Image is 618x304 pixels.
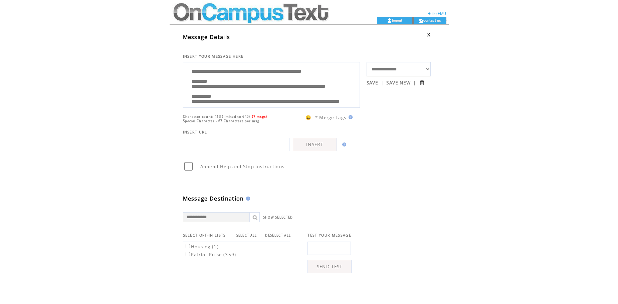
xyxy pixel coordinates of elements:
[263,215,293,220] a: SHOW SELECTED
[381,80,384,86] span: |
[184,252,236,258] label: Patriot Pulse (359)
[236,233,257,238] a: SELECT ALL
[307,233,351,238] span: TEST YOUR MESSAGE
[183,114,250,119] span: Character count: 413 (limited to 640)
[367,80,378,86] a: SAVE
[183,119,260,123] span: Special Character - 67 Characters per msg
[183,33,230,41] span: Message Details
[183,233,226,238] span: SELECT OPT-IN LISTS
[186,252,190,256] input: Patriot Pulse (359)
[423,18,441,22] a: contact us
[340,142,346,146] img: help.gif
[183,54,244,59] span: INSERT YOUR MESSAGE HERE
[293,138,337,151] a: INSERT
[307,260,352,273] a: SEND TEST
[418,18,423,23] img: contact_us_icon.gif
[386,80,411,86] a: SAVE NEW
[347,115,353,119] img: help.gif
[265,233,291,238] a: DESELECT ALL
[183,130,207,134] span: INSERT URL
[413,80,416,86] span: |
[419,79,425,86] input: Submit
[427,11,446,16] span: Hello FMU
[183,195,244,202] span: Message Destination
[186,244,190,248] input: Housing (1)
[387,18,392,23] img: account_icon.gif
[252,114,267,119] span: (7 msgs)
[260,232,262,238] span: |
[244,197,250,201] img: help.gif
[200,164,285,170] span: Append Help and Stop instructions
[315,114,347,120] span: * Merge Tags
[305,114,312,120] span: 😀
[392,18,402,22] a: logout
[184,244,219,250] label: Housing (1)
